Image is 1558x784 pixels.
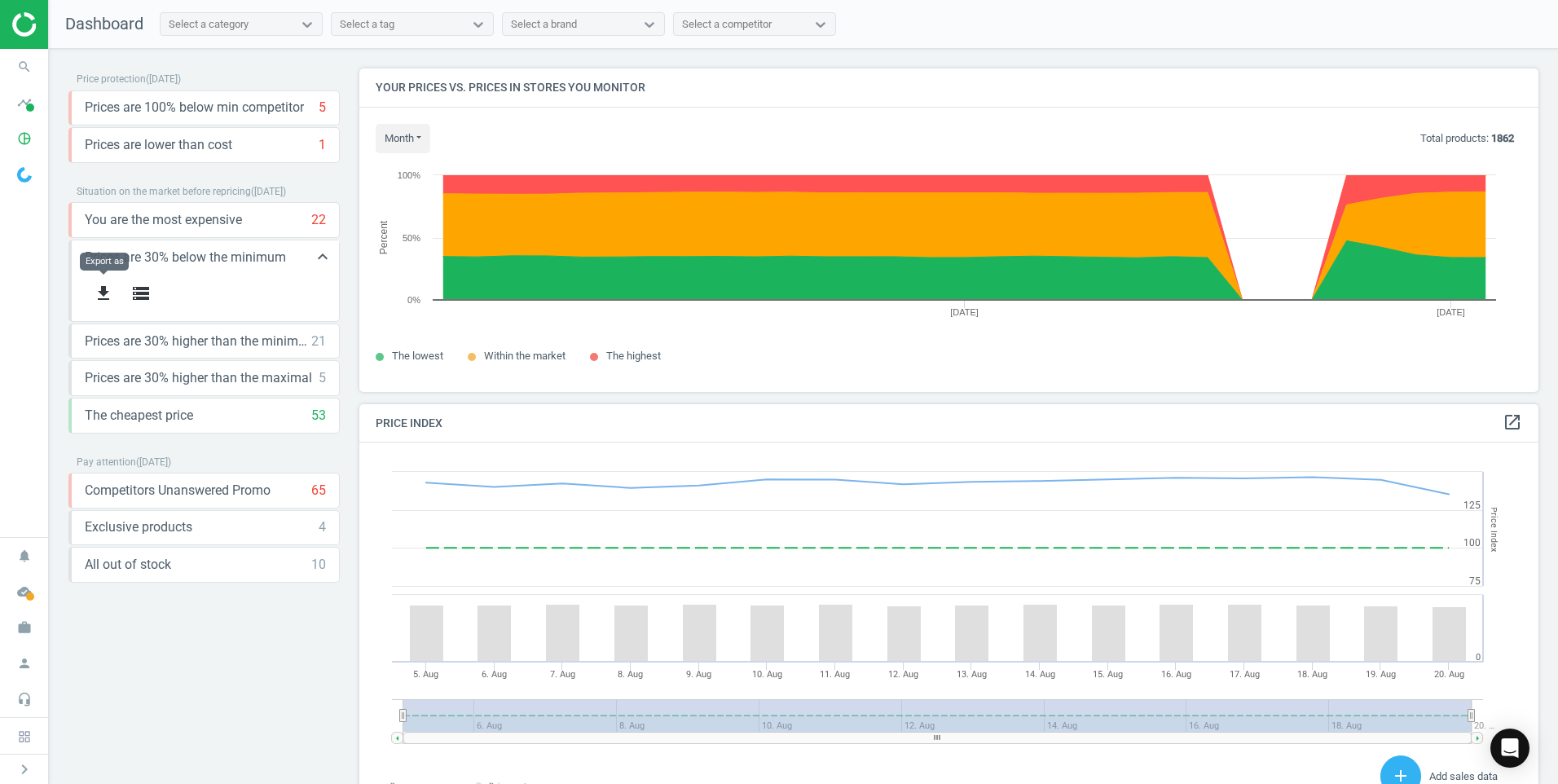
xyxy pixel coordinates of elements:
[77,456,136,468] span: Pay attention
[15,760,34,779] i: chevron_right
[618,669,643,680] tspan: 8. Aug
[752,669,782,680] tspan: 10. Aug
[122,275,160,313] button: storage
[319,99,326,117] div: 5
[77,186,251,197] span: Situation on the market before repricing
[482,669,507,680] tspan: 6. Aug
[550,669,575,680] tspan: 7. Aug
[888,669,918,680] tspan: 12. Aug
[376,124,430,153] button: month
[1463,537,1481,548] text: 100
[1463,500,1481,511] text: 125
[392,350,443,362] span: The lowest
[484,350,566,362] span: Within the market
[9,684,40,715] i: headset_mic
[17,167,32,183] img: wGWNvw8QSZomAAAAABJRU5ErkJggg==
[77,73,146,85] span: Price protection
[950,307,979,317] tspan: [DATE]
[9,612,40,643] i: work
[398,170,420,180] text: 100%
[1093,669,1123,680] tspan: 15. Aug
[313,247,332,266] i: keyboard_arrow_up
[1503,412,1522,434] a: open_in_new
[311,211,326,229] div: 22
[359,404,1538,443] h4: Price Index
[85,136,232,154] span: Prices are lower than cost
[1297,669,1327,680] tspan: 18. Aug
[686,669,711,680] tspan: 9. Aug
[403,233,420,243] text: 50%
[413,669,438,680] tspan: 5. Aug
[9,123,40,154] i: pie_chart_outlined
[85,369,312,387] span: Prices are 30% higher than the maximal
[85,407,193,425] span: The cheapest price
[4,759,45,780] button: chevron_right
[85,556,171,574] span: All out of stock
[319,518,326,536] div: 4
[306,240,339,274] button: keyboard_arrow_up
[682,17,772,32] div: Select a competitor
[1434,669,1464,680] tspan: 20. Aug
[511,17,577,32] div: Select a brand
[169,17,249,32] div: Select a category
[1503,412,1522,432] i: open_in_new
[319,136,326,154] div: 1
[957,669,987,680] tspan: 13. Aug
[311,333,326,350] div: 21
[85,275,122,313] button: get_app
[85,249,286,266] span: Prices are 30% below the minimum
[1474,720,1494,731] tspan: 20. …
[1437,307,1465,317] tspan: [DATE]
[9,576,40,607] i: cloud_done
[340,17,394,32] div: Select a tag
[9,51,40,82] i: search
[9,540,40,571] i: notifications
[1420,131,1514,146] p: Total products:
[1489,507,1499,552] tspan: Price Index
[12,12,128,37] img: ajHJNr6hYgQAAAAASUVORK5CYII=
[1025,669,1055,680] tspan: 14. Aug
[85,333,311,350] span: Prices are 30% higher than the minimum
[311,407,326,425] div: 53
[136,456,171,468] span: ( [DATE] )
[1490,729,1529,768] div: Open Intercom Messenger
[9,648,40,679] i: person
[94,284,113,303] i: get_app
[1230,669,1260,680] tspan: 17. Aug
[359,68,1538,107] h4: Your prices vs. prices in stores you monitor
[1429,770,1498,782] span: Add sales data
[311,556,326,574] div: 10
[80,253,129,271] div: Export as
[311,482,326,500] div: 65
[820,669,850,680] tspan: 11. Aug
[1469,575,1481,587] text: 75
[9,87,40,118] i: timeline
[65,14,143,33] span: Dashboard
[606,350,661,362] span: The highest
[378,220,389,254] tspan: Percent
[131,284,151,303] i: storage
[146,73,181,85] span: ( [DATE] )
[407,295,420,305] text: 0%
[1366,669,1396,680] tspan: 19. Aug
[251,186,286,197] span: ( [DATE] )
[1491,132,1514,144] b: 1862
[85,211,242,229] span: You are the most expensive
[85,518,192,536] span: Exclusive products
[1476,652,1481,663] text: 0
[319,369,326,387] div: 5
[1161,669,1191,680] tspan: 16. Aug
[85,99,304,117] span: Prices are 100% below min competitor
[85,482,271,500] span: Competitors Unanswered Promo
